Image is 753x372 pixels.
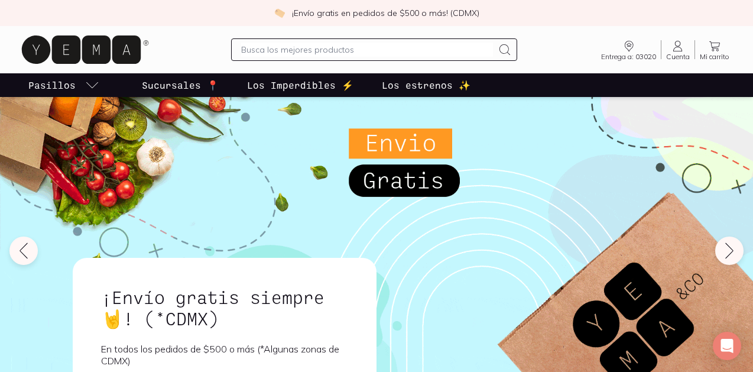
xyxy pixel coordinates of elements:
a: Cuenta [661,39,694,60]
p: Pasillos [28,78,76,92]
a: Mi carrito [695,39,734,60]
a: Entrega a: 03020 [596,39,661,60]
h1: ¡Envío gratis siempre🤘! (*CDMX) [101,286,348,329]
p: Los estrenos ✨ [382,78,470,92]
input: Busca los mejores productos [241,43,493,57]
span: Mi carrito [700,53,729,60]
div: Open Intercom Messenger [713,332,741,360]
span: Entrega a: 03020 [601,53,656,60]
a: pasillo-todos-link [26,73,102,97]
p: Los Imperdibles ⚡️ [247,78,353,92]
p: ¡Envío gratis en pedidos de $500 o más! (CDMX) [292,7,479,19]
img: check [274,8,285,18]
span: Cuenta [666,53,690,60]
p: Sucursales 📍 [142,78,219,92]
a: Los estrenos ✨ [379,73,473,97]
a: Sucursales 📍 [139,73,221,97]
a: Los Imperdibles ⚡️ [245,73,356,97]
p: En todos los pedidos de $500 o más (*Algunas zonas de CDMX) [101,343,348,367]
